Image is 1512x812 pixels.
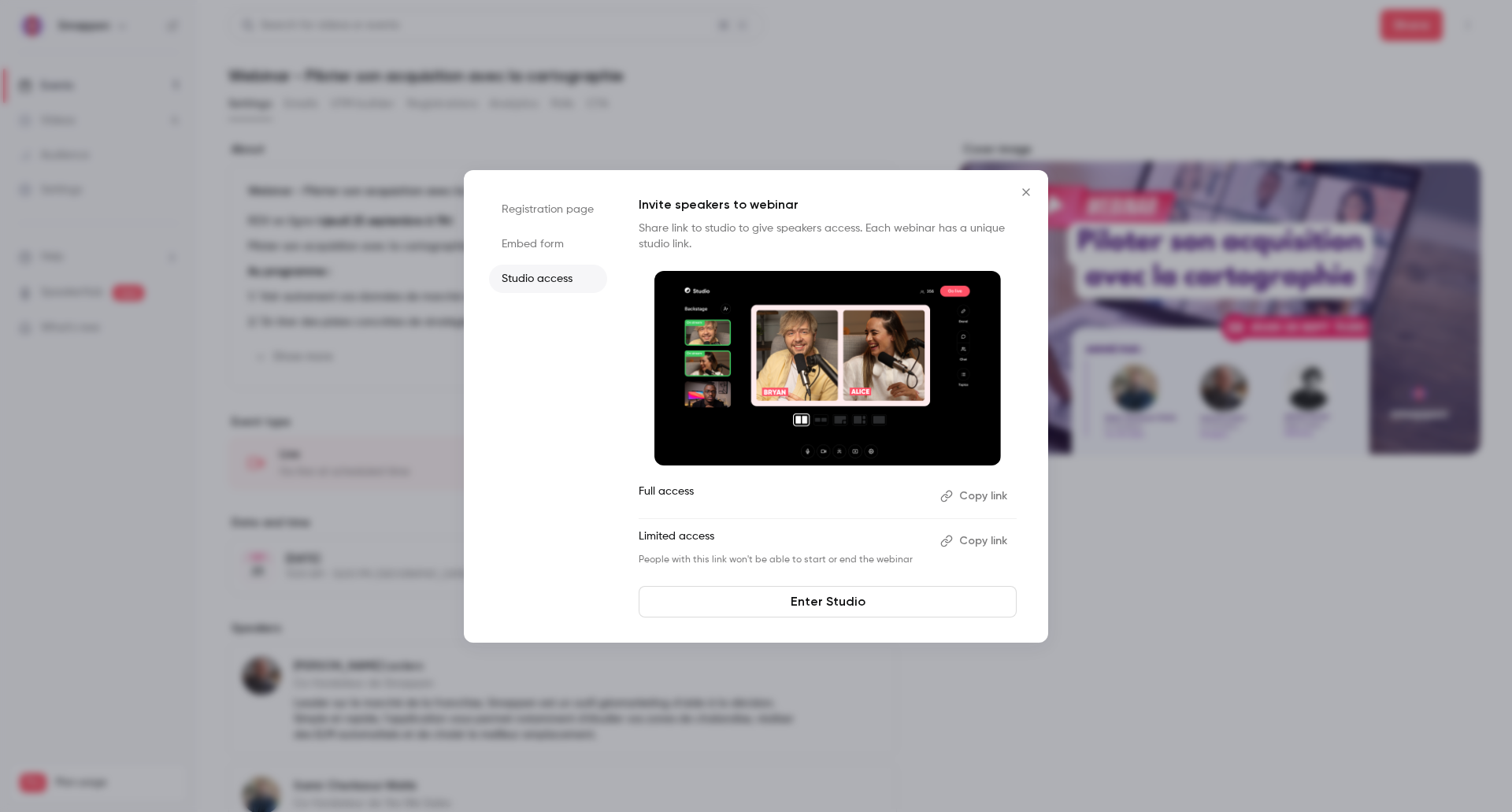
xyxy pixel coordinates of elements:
[489,265,607,293] li: Studio access
[639,195,1017,214] p: Invite speakers to webinar
[489,195,607,224] li: Registration page
[934,484,1017,509] button: Copy link
[639,528,928,554] p: Limited access
[639,586,1017,617] a: Enter Studio
[639,484,928,509] p: Full access
[934,528,1017,554] button: Copy link
[1010,176,1042,208] button: Close
[654,271,1001,466] img: Invite speakers to webinar
[489,230,607,258] li: Embed form
[639,221,1017,252] p: Share link to studio to give speakers access. Each webinar has a unique studio link.
[639,554,928,566] p: People with this link won't be able to start or end the webinar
